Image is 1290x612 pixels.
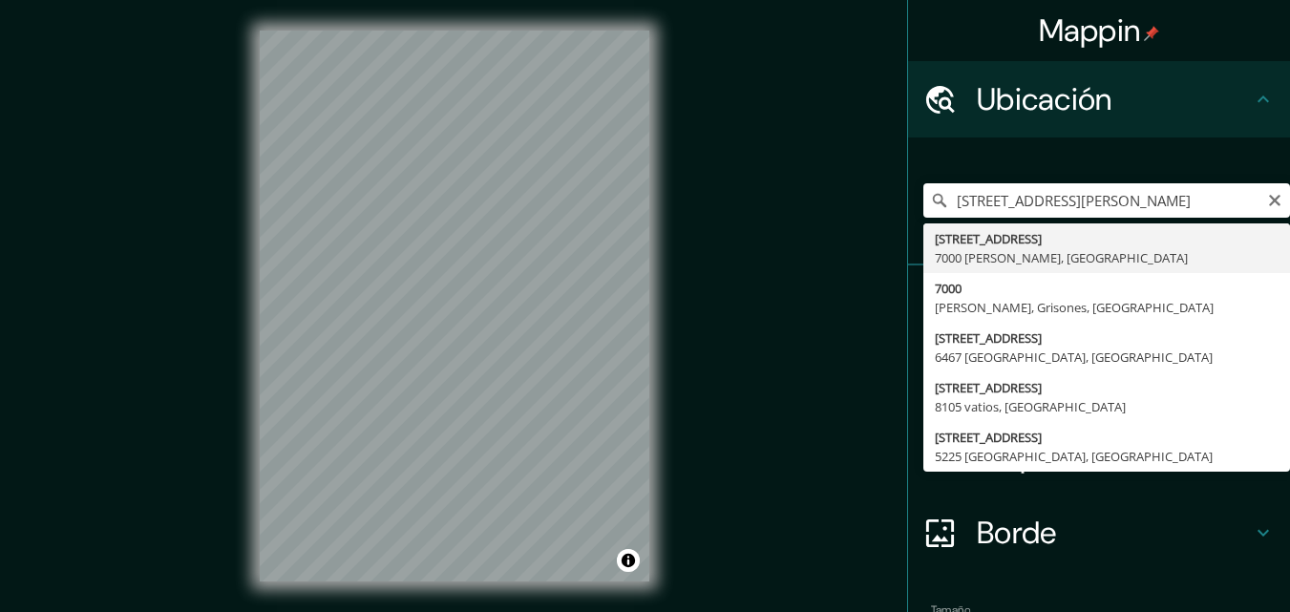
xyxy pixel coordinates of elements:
font: 7000 [PERSON_NAME], [GEOGRAPHIC_DATA] [935,249,1188,266]
font: Borde [977,513,1057,553]
font: 5225 [GEOGRAPHIC_DATA], [GEOGRAPHIC_DATA] [935,448,1213,465]
canvas: Mapa [260,31,649,581]
div: Disposición [908,418,1290,495]
font: [STREET_ADDRESS] [935,379,1042,396]
div: Borde [908,495,1290,571]
button: Activar o desactivar atribución [617,549,640,572]
div: Ubicación [908,61,1290,137]
input: Elige tu ciudad o zona [923,183,1290,218]
font: 8105 vatios, [GEOGRAPHIC_DATA] [935,398,1126,415]
font: 7000 [935,280,962,297]
img: pin-icon.png [1144,26,1159,41]
button: Claro [1267,190,1282,208]
font: Ubicación [977,79,1112,119]
div: Estilo [908,342,1290,418]
font: [STREET_ADDRESS] [935,230,1042,247]
font: [PERSON_NAME], Grisones, [GEOGRAPHIC_DATA] [935,299,1214,316]
font: [STREET_ADDRESS] [935,329,1042,347]
div: Patas [908,265,1290,342]
font: [STREET_ADDRESS] [935,429,1042,446]
font: 6467 [GEOGRAPHIC_DATA], [GEOGRAPHIC_DATA] [935,348,1213,366]
font: Mappin [1039,11,1141,51]
iframe: Lanzador de widgets de ayuda [1120,538,1269,591]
